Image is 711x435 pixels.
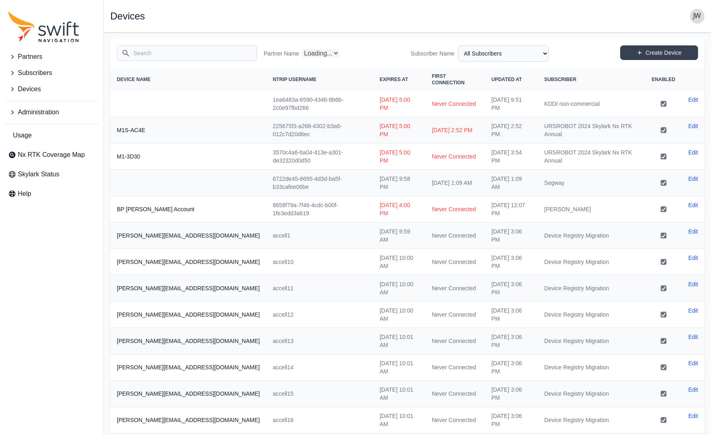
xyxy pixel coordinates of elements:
td: [DATE] 5:00 PM [373,144,425,170]
th: [PERSON_NAME][EMAIL_ADDRESS][DOMAIN_NAME] [110,354,266,381]
th: [PERSON_NAME][EMAIL_ADDRESS][DOMAIN_NAME] [110,275,266,302]
td: accell13 [266,328,373,354]
td: [DATE] 10:01 AM [373,354,425,381]
td: Never Connected [425,407,485,433]
select: Subscriber [458,45,549,62]
td: Never Connected [425,381,485,407]
a: Edit [688,333,698,341]
span: Skylark Status [18,169,59,179]
td: [DATE] 5:00 PM [373,91,425,117]
td: Never Connected [425,91,485,117]
th: Device Name [110,68,266,91]
td: [DATE] 3:54 PM [485,144,538,170]
button: Administration [5,104,99,120]
td: accell15 [266,381,373,407]
td: [DATE] 10:01 AM [373,407,425,433]
td: [DATE] 9:58 PM [373,170,425,196]
a: Edit [688,201,698,209]
td: [DATE] 9:51 PM [485,91,538,117]
td: Device Registry Migration [538,328,645,354]
a: Usage [5,127,99,144]
h1: Devices [110,11,145,21]
a: Edit [688,122,698,130]
td: Device Registry Migration [538,354,645,381]
td: 3570c4a6-6a04-413e-a301-de32320d0d50 [266,144,373,170]
th: M1S-AC4E [110,117,266,144]
th: [PERSON_NAME][EMAIL_ADDRESS][DOMAIN_NAME] [110,328,266,354]
a: Create Device [620,45,698,60]
td: [DATE] 10:00 AM [373,302,425,328]
td: [DATE] 2:52 PM [425,117,485,144]
th: Subscriber [538,68,645,91]
th: [PERSON_NAME][EMAIL_ADDRESS][DOMAIN_NAME] [110,223,266,249]
td: [DATE] 9:59 AM [373,223,425,249]
a: Edit [688,254,698,262]
td: accell1 [266,223,373,249]
td: [DATE] 3:06 PM [485,328,538,354]
td: Never Connected [425,144,485,170]
a: Nx RTK Coverage Map [5,147,99,163]
td: Device Registry Migration [538,302,645,328]
button: Partners [5,49,99,65]
label: Partner Name [264,49,299,58]
span: Expires At [380,77,408,82]
td: accell10 [266,249,373,275]
span: First Connection [432,73,465,86]
span: Help [18,189,31,199]
td: Device Registry Migration [538,249,645,275]
td: [DATE] 4:00 PM [373,196,425,223]
a: Edit [688,306,698,315]
th: [PERSON_NAME][EMAIL_ADDRESS][DOMAIN_NAME] [110,381,266,407]
td: [DATE] 3:06 PM [485,223,538,249]
td: Never Connected [425,302,485,328]
th: BP [PERSON_NAME] Account [110,196,266,223]
td: Device Registry Migration [538,381,645,407]
a: Edit [688,280,698,288]
a: Skylark Status [5,166,99,182]
td: [PERSON_NAME] [538,196,645,223]
td: Never Connected [425,196,485,223]
td: accell11 [266,275,373,302]
td: Never Connected [425,249,485,275]
th: [PERSON_NAME][EMAIL_ADDRESS][DOMAIN_NAME] [110,249,266,275]
td: [DATE] 3:06 PM [485,354,538,381]
td: Segway [538,170,645,196]
a: Edit [688,175,698,183]
td: [DATE] 3:06 PM [485,275,538,302]
td: accell14 [266,354,373,381]
td: accell12 [266,302,373,328]
td: URSROBOT 2024 Skylark Nx RTK Annual [538,144,645,170]
td: Never Connected [425,328,485,354]
td: [DATE] 3:06 PM [485,249,538,275]
button: Subscribers [5,65,99,81]
button: Devices [5,81,99,97]
a: Edit [688,148,698,156]
td: [DATE] 12:07 PM [485,196,538,223]
span: Devices [18,84,41,94]
a: Edit [688,412,698,420]
td: [DATE] 10:01 AM [373,381,425,407]
td: [DATE] 2:52 PM [485,117,538,144]
td: accell16 [266,407,373,433]
span: Administration [18,107,59,117]
td: 225675f3-a268-4302-b3a6-012c7d20d6ec [266,117,373,144]
td: [DATE] 3:06 PM [485,381,538,407]
a: Help [5,186,99,202]
td: URSROBOT 2024 Skylark Nx RTK Annual [538,117,645,144]
td: Device Registry Migration [538,275,645,302]
td: KDDI non-commercial [538,91,645,117]
a: Edit [688,359,698,367]
td: [DATE] 5:00 PM [373,117,425,144]
td: Device Registry Migration [538,223,645,249]
td: [DATE] 1:09 AM [425,170,485,196]
span: Subscribers [18,68,52,78]
td: [DATE] 3:06 PM [485,407,538,433]
a: Edit [688,96,698,104]
td: [DATE] 10:00 AM [373,275,425,302]
td: Never Connected [425,275,485,302]
th: Enabled [645,68,682,91]
a: Edit [688,386,698,394]
td: Never Connected [425,223,485,249]
th: NTRIP Username [266,68,373,91]
span: Updated At [492,77,522,82]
